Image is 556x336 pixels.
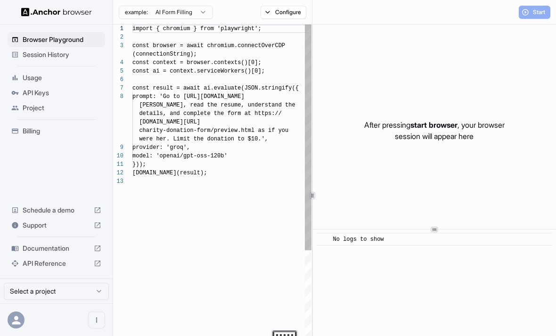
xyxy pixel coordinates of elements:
button: Open menu [88,311,105,328]
span: Documentation [23,244,90,253]
span: prompt: 'Go to [URL][DOMAIN_NAME] [132,93,245,100]
div: 1 [113,25,123,33]
span: provider: 'groq', [132,144,190,151]
div: 5 [113,67,123,75]
div: 2 [113,33,123,41]
div: Billing [8,123,105,139]
div: 6 [113,75,123,84]
span: const browser = await chromium.connectOverCDP [132,42,285,49]
span: [DOMAIN_NAME](result); [132,170,207,176]
span: model: 'openai/gpt-oss-120b' [132,153,228,159]
div: Documentation [8,241,105,256]
button: Configure [261,6,306,19]
span: No logs to show [333,236,384,243]
span: [DOMAIN_NAME][URL] [139,119,200,125]
div: Usage [8,70,105,85]
span: start browser [410,120,458,130]
div: Browser Playground [8,32,105,47]
div: 12 [113,169,123,177]
span: Schedule a demo [23,205,90,215]
p: After pressing , your browser session will appear here [364,119,505,142]
span: Usage [23,73,101,82]
div: 3 [113,41,123,50]
div: API Keys [8,85,105,100]
span: Project [23,103,101,113]
span: Support [23,221,90,230]
div: 7 [113,84,123,92]
div: 13 [113,177,123,186]
div: 8 [113,92,123,101]
span: const ai = context.serviceWorkers()[0]; [132,68,265,74]
div: Session History [8,47,105,62]
div: Support [8,218,105,233]
span: details, and complete the form at https:// [139,110,281,117]
span: charity-donation-form/preview.html as if you [139,127,288,134]
span: were her. Limit the donation to $10.', [139,136,268,142]
span: API Reference [23,259,90,268]
span: import { chromium } from 'playwright'; [132,25,262,32]
div: 9 [113,143,123,152]
span: API Keys [23,88,101,98]
span: [PERSON_NAME], read the resume, understand the [139,102,295,108]
span: const context = browser.contexts()[0]; [132,59,262,66]
span: })); [132,161,146,168]
img: Anchor Logo [21,8,92,16]
span: Session History [23,50,101,59]
div: 10 [113,152,123,160]
div: Schedule a demo [8,203,105,218]
span: const result = await ai.evaluate(JSON.stringify({ [132,85,299,91]
div: API Reference [8,256,105,271]
span: ​ [321,235,326,244]
span: Browser Playground [23,35,101,44]
div: 4 [113,58,123,67]
div: Project [8,100,105,115]
span: example: [125,8,148,16]
div: 11 [113,160,123,169]
span: (connectionString); [132,51,197,57]
span: Billing [23,126,101,136]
